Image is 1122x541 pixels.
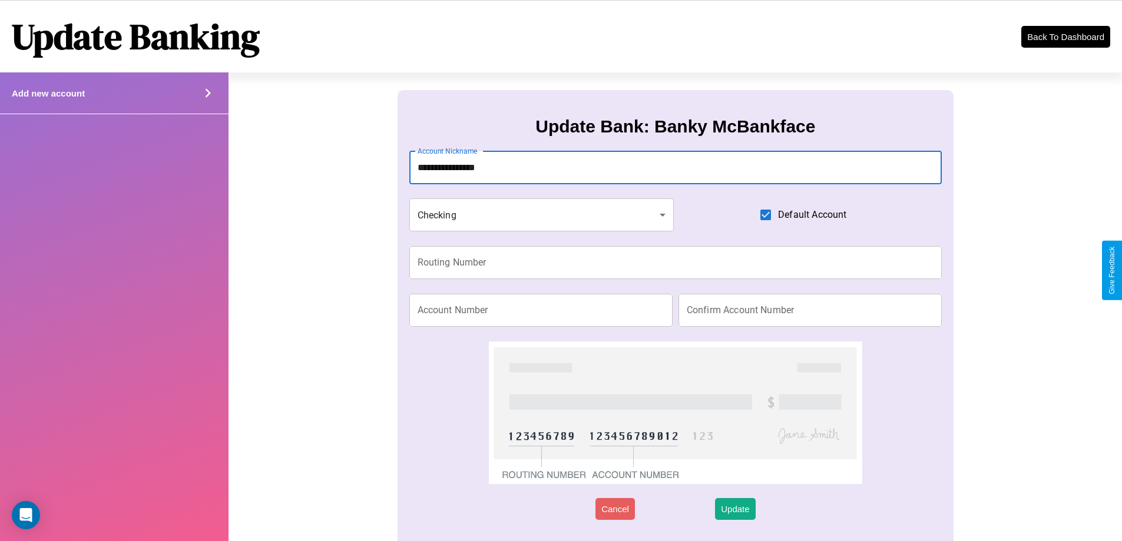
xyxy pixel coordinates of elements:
span: Default Account [778,208,846,222]
h3: Update Bank: Banky McBankface [535,117,815,137]
h1: Update Banking [12,12,260,61]
button: Back To Dashboard [1021,26,1110,48]
button: Cancel [595,498,635,520]
button: Update [715,498,755,520]
div: Give Feedback [1108,247,1116,294]
div: Checking [409,198,674,231]
h4: Add new account [12,88,85,98]
img: check [489,341,862,484]
label: Account Nickname [418,146,478,156]
div: Open Intercom Messenger [12,501,40,529]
